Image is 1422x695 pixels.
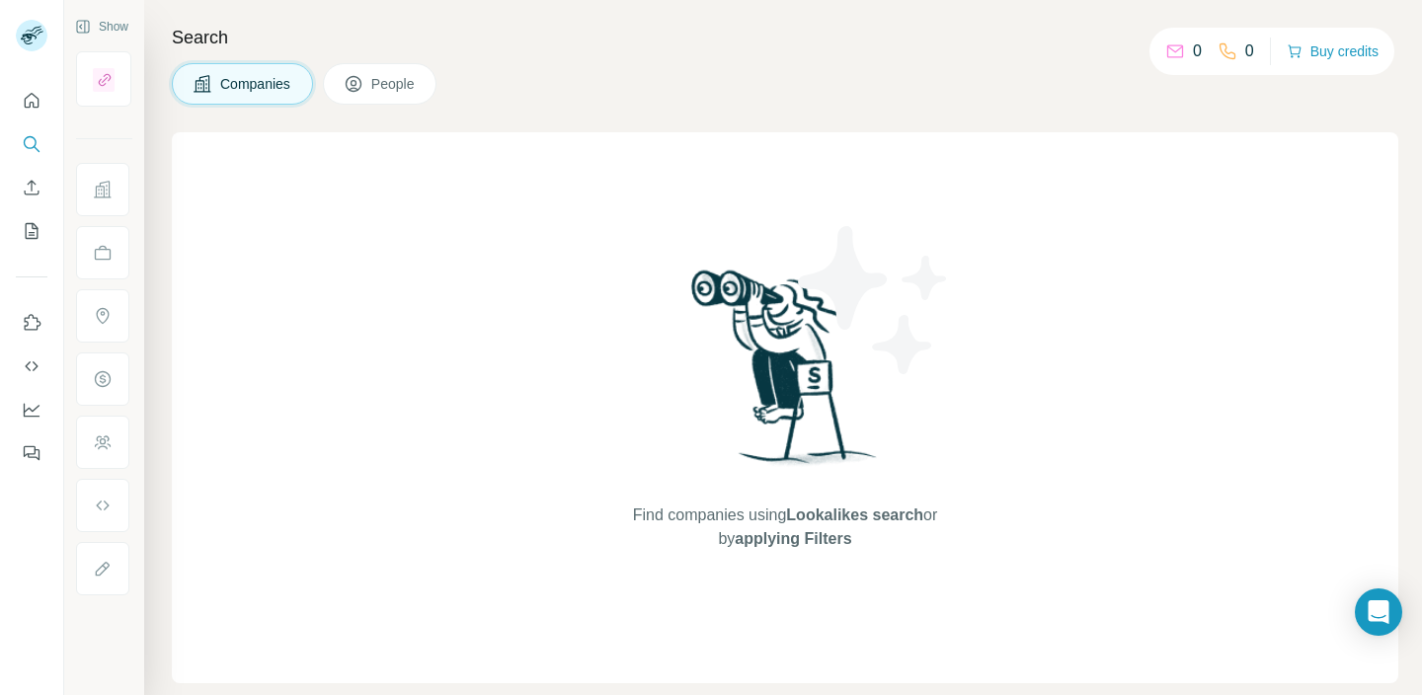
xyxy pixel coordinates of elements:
button: Enrich CSV [16,170,47,205]
span: Find companies using or by [627,503,943,551]
img: Surfe Illustration - Woman searching with binoculars [682,265,888,485]
button: Quick start [16,83,47,118]
button: Show [61,12,142,41]
button: Feedback [16,435,47,471]
p: 0 [1193,39,1202,63]
span: applying Filters [735,530,851,547]
span: Companies [220,74,292,94]
button: My lists [16,213,47,249]
p: 0 [1245,39,1254,63]
button: Dashboard [16,392,47,427]
span: Lookalikes search [786,506,923,523]
div: Open Intercom Messenger [1355,588,1402,636]
h4: Search [172,24,1398,51]
img: Surfe Illustration - Stars [785,211,963,389]
span: People [371,74,417,94]
button: Use Surfe on LinkedIn [16,305,47,341]
button: Use Surfe API [16,348,47,384]
button: Search [16,126,47,162]
button: Buy credits [1287,38,1379,65]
